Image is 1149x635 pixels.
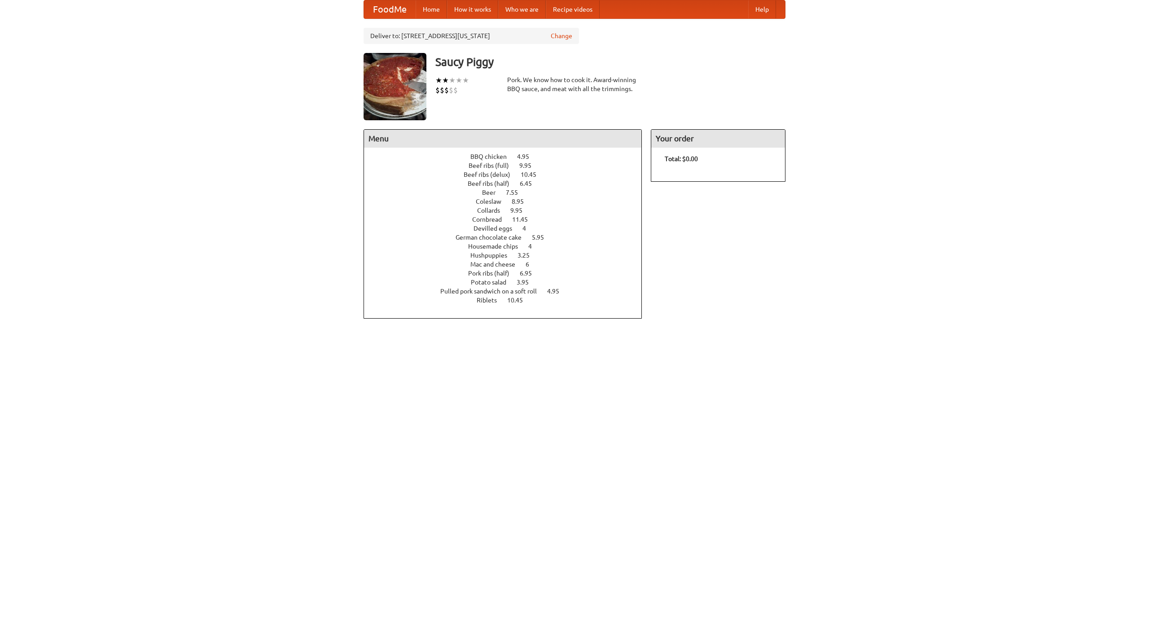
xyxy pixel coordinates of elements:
a: Pulled pork sandwich on a soft roll 4.95 [440,288,576,295]
a: Beef ribs (half) 6.45 [468,180,548,187]
li: ★ [462,75,469,85]
a: How it works [447,0,498,18]
span: 4 [522,225,535,232]
a: BBQ chicken 4.95 [470,153,546,160]
span: 3.95 [517,279,538,286]
span: 9.95 [510,207,531,214]
span: 9.95 [519,162,540,169]
li: $ [453,85,458,95]
span: Mac and cheese [470,261,524,268]
a: Potato salad 3.95 [471,279,545,286]
span: Collards [477,207,509,214]
a: Pork ribs (half) 6.95 [468,270,548,277]
li: $ [440,85,444,95]
span: 6.95 [520,270,541,277]
a: Mac and cheese 6 [470,261,546,268]
span: 11.45 [512,216,537,223]
span: 4 [528,243,541,250]
li: $ [435,85,440,95]
div: Deliver to: [STREET_ADDRESS][US_STATE] [364,28,579,44]
li: $ [449,85,453,95]
span: Beer [482,189,504,196]
a: Home [416,0,447,18]
span: 4.95 [547,288,568,295]
a: Recipe videos [546,0,600,18]
img: angular.jpg [364,53,426,120]
li: ★ [442,75,449,85]
span: 4.95 [517,153,538,160]
li: $ [444,85,449,95]
b: Total: $0.00 [665,155,698,162]
a: Hushpuppies 3.25 [470,252,546,259]
span: Devilled eggs [474,225,521,232]
span: 10.45 [521,171,545,178]
a: Beef ribs (full) 9.95 [469,162,548,169]
span: 8.95 [512,198,533,205]
a: Who we are [498,0,546,18]
li: ★ [449,75,456,85]
a: Coleslaw 8.95 [476,198,540,205]
a: Collards 9.95 [477,207,539,214]
span: 3.25 [517,252,539,259]
span: 6.45 [520,180,541,187]
span: Cornbread [472,216,511,223]
h4: Menu [364,130,641,148]
li: ★ [456,75,462,85]
h4: Your order [651,130,785,148]
span: Hushpuppies [470,252,516,259]
a: German chocolate cake 5.95 [456,234,561,241]
a: Housemade chips 4 [468,243,548,250]
span: Housemade chips [468,243,527,250]
span: BBQ chicken [470,153,516,160]
span: Beef ribs (delux) [464,171,519,178]
span: Potato salad [471,279,515,286]
span: Pork ribs (half) [468,270,518,277]
li: ★ [435,75,442,85]
span: 10.45 [507,297,532,304]
a: Change [551,31,572,40]
span: Riblets [477,297,506,304]
a: Riblets 10.45 [477,297,539,304]
span: German chocolate cake [456,234,531,241]
a: Beef ribs (delux) 10.45 [464,171,553,178]
a: FoodMe [364,0,416,18]
span: Beef ribs (half) [468,180,518,187]
span: 6 [526,261,538,268]
span: 7.55 [506,189,527,196]
div: Pork. We know how to cook it. Award-winning BBQ sauce, and meat with all the trimmings. [507,75,642,93]
h3: Saucy Piggy [435,53,785,71]
a: Help [748,0,776,18]
span: 5.95 [532,234,553,241]
a: Beer 7.55 [482,189,535,196]
a: Cornbread 11.45 [472,216,544,223]
span: Beef ribs (full) [469,162,518,169]
a: Devilled eggs 4 [474,225,543,232]
span: Pulled pork sandwich on a soft roll [440,288,546,295]
span: Coleslaw [476,198,510,205]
